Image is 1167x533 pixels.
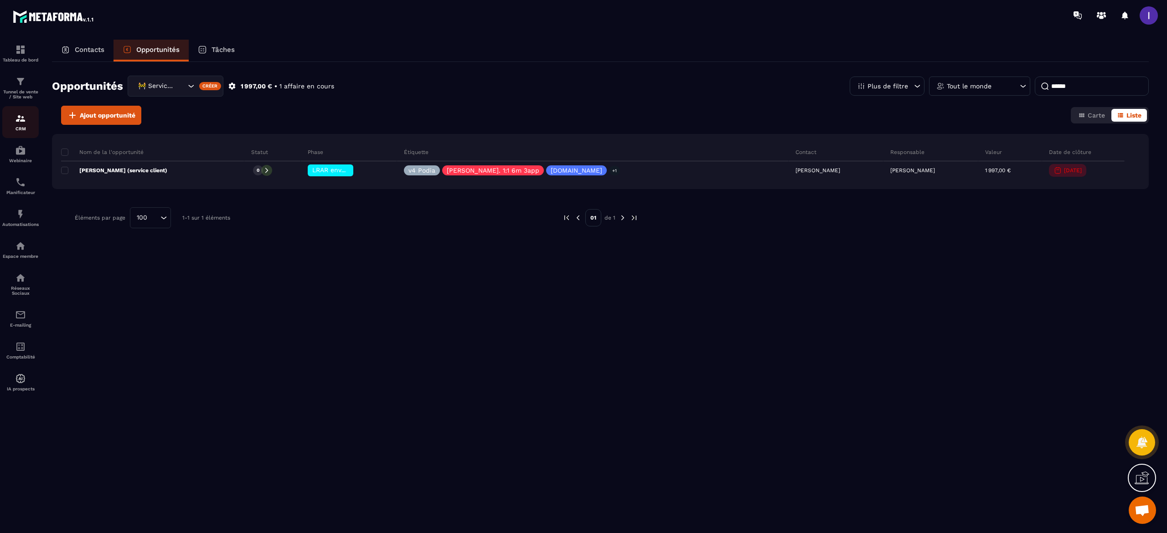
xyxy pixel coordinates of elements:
a: automationsautomationsAutomatisations [2,202,39,234]
p: E-mailing [2,323,39,328]
p: Tableau de bord [2,57,39,62]
p: Contact [795,149,816,156]
p: Plus de filtre [868,83,908,89]
p: Tâches [212,46,235,54]
span: Ajout opportunité [80,111,135,120]
img: automations [15,373,26,384]
img: logo [13,8,95,25]
p: Phase [308,149,323,156]
p: Espace membre [2,254,39,259]
a: emailemailE-mailing [2,302,39,334]
p: [PERSON_NAME]. 1:1 6m 3app [447,167,539,174]
p: [DOMAIN_NAME] [551,167,602,174]
img: formation [15,113,26,124]
p: Éléments par page [75,215,125,221]
p: Date de clôture [1049,149,1091,156]
h2: Opportunités [52,77,123,95]
a: formationformationCRM [2,106,39,138]
p: 1 affaire en cours [279,82,334,91]
p: [PERSON_NAME] (service client) [61,167,167,174]
p: +1 [609,166,620,175]
p: 0 [257,167,259,174]
a: social-networksocial-networkRéseaux Sociaux [2,266,39,302]
a: Ouvrir le chat [1129,497,1156,524]
p: [DATE] [1064,167,1082,174]
a: Tâches [189,40,244,61]
p: • [274,82,277,91]
img: formation [15,76,26,87]
p: Nom de la l'opportunité [61,149,144,156]
button: Liste [1111,109,1147,122]
img: automations [15,209,26,220]
a: automationsautomationsWebinaire [2,138,39,170]
a: automationsautomationsEspace membre [2,234,39,266]
img: next [630,214,638,222]
div: Créer [199,82,222,90]
p: IA prospects [2,386,39,391]
img: automations [15,241,26,251]
a: accountantaccountantComptabilité [2,334,39,366]
p: Réseaux Sociaux [2,286,39,296]
img: next [619,214,627,222]
img: formation [15,44,26,55]
p: v4 Podia [408,167,435,174]
img: automations [15,145,26,156]
span: 100 [134,213,150,223]
p: Tunnel de vente / Site web [2,89,39,99]
a: Contacts [52,40,114,61]
a: formationformationTunnel de vente / Site web [2,69,39,106]
input: Search for option [150,213,158,223]
p: Webinaire [2,158,39,163]
a: formationformationTableau de bord [2,37,39,69]
span: Carte [1088,112,1105,119]
p: Opportunités [136,46,180,54]
p: Étiquette [404,149,429,156]
p: Planificateur [2,190,39,195]
img: prev [574,214,582,222]
div: Search for option [128,76,223,97]
div: Search for option [130,207,171,228]
img: scheduler [15,177,26,188]
p: Contacts [75,46,104,54]
p: de 1 [604,214,615,221]
img: accountant [15,341,26,352]
span: 🚧 Service Client [136,81,176,91]
img: prev [563,214,571,222]
button: Ajout opportunité [61,106,141,125]
p: Automatisations [2,222,39,227]
p: 01 [585,209,601,226]
p: Responsable [890,149,924,156]
img: email [15,309,26,320]
p: Statut [251,149,268,156]
a: schedulerschedulerPlanificateur [2,170,39,202]
span: Liste [1126,112,1141,119]
a: Opportunités [114,40,189,61]
span: LRAR envoyée [312,166,356,174]
p: CRM [2,126,39,131]
p: Valeur [985,149,1002,156]
p: 1-1 sur 1 éléments [182,215,230,221]
p: 1 997,00 € [241,82,272,91]
p: 1 997,00 € [985,167,1011,174]
button: Carte [1073,109,1110,122]
img: social-network [15,272,26,283]
p: Tout le monde [947,83,991,89]
p: Comptabilité [2,354,39,359]
p: [PERSON_NAME] [890,167,935,174]
input: Search for option [176,81,186,91]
